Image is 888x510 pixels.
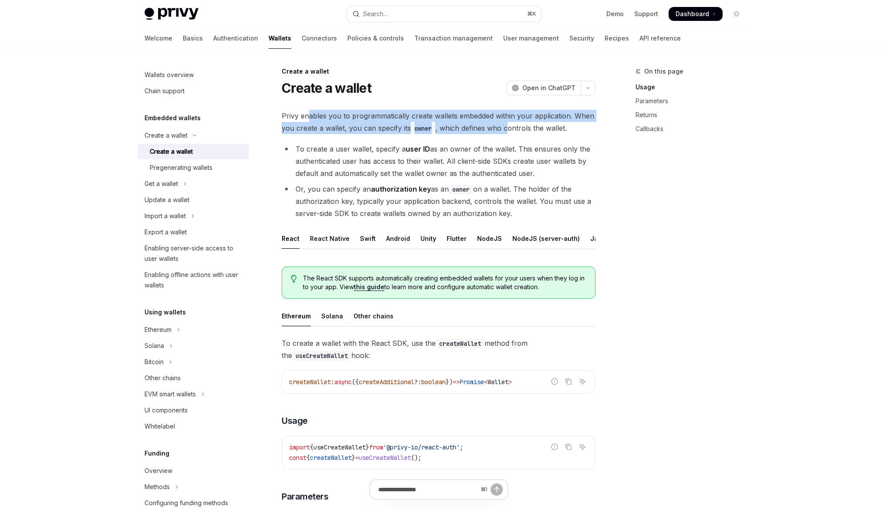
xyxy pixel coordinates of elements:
[503,28,559,49] a: User management
[355,454,359,462] span: =
[138,160,249,176] a: Pregenerating wallets
[310,228,350,249] div: React Native
[369,443,383,451] span: from
[282,415,308,427] span: Usage
[636,94,750,108] a: Parameters
[491,483,503,496] button: Send message
[213,28,258,49] a: Authentication
[138,386,249,402] button: Toggle EVM smart wallets section
[145,211,186,221] div: Import a wallet
[577,376,588,387] button: Ask AI
[522,84,575,92] span: Open in ChatGPT
[145,448,169,459] h5: Funding
[386,228,410,249] div: Android
[282,183,595,220] li: Or, you can specify an as an on a wallet. The holder of the authorization key, typically your app...
[421,378,446,386] span: boolean
[306,454,310,462] span: {
[460,443,463,451] span: ;
[549,441,560,453] button: Report incorrect code
[383,443,460,451] span: '@privy-io/react-auth'
[145,466,172,476] div: Overview
[634,10,658,18] a: Support
[353,306,394,326] div: Other chains
[145,227,187,237] div: Export a wallet
[605,28,629,49] a: Recipes
[145,341,164,351] div: Solana
[506,81,581,95] button: Open in ChatGPT
[352,454,355,462] span: }
[138,419,249,434] a: Whitelabel
[145,179,178,189] div: Get a wallet
[359,378,414,386] span: createAdditional
[639,28,681,49] a: API reference
[334,378,352,386] span: async
[138,83,249,99] a: Chain support
[282,143,595,179] li: To create a user wallet, specify a as an owner of the wallet. This ensures only the authenticated...
[282,306,311,326] div: Ethereum
[282,228,299,249] div: React
[145,130,188,141] div: Create a wallet
[730,7,743,21] button: Toggle dark mode
[145,86,185,96] div: Chain support
[138,144,249,159] a: Create a wallet
[331,378,334,386] span: :
[644,66,683,77] span: On this page
[563,441,574,453] button: Copy the contents from the code block
[145,482,170,492] div: Methods
[145,8,198,20] img: light logo
[453,378,460,386] span: =>
[549,376,560,387] button: Report incorrect code
[289,454,306,462] span: const
[145,324,172,335] div: Ethereum
[636,122,750,136] a: Callbacks
[145,421,175,432] div: Whitelabel
[145,113,201,123] h5: Embedded wallets
[477,228,502,249] div: NodeJS
[310,454,352,462] span: createWallet
[590,228,605,249] div: Java
[138,224,249,240] a: Export a wallet
[282,67,595,76] div: Create a wallet
[138,479,249,495] button: Toggle Methods section
[321,306,343,326] div: Solana
[282,110,595,134] span: Privy enables you to programmatically create wallets embedded within your application. When you c...
[577,441,588,453] button: Ask AI
[446,378,453,386] span: })
[145,498,228,508] div: Configuring funding methods
[508,378,512,386] span: >
[411,454,421,462] span: ();
[138,192,249,208] a: Update a wallet
[138,338,249,354] button: Toggle Solana section
[145,70,194,80] div: Wallets overview
[138,354,249,370] button: Toggle Bitcoin section
[150,146,193,157] div: Create a wallet
[183,28,203,49] a: Basics
[352,378,359,386] span: ({
[436,339,484,348] code: createWallet
[145,405,188,415] div: UI components
[138,322,249,338] button: Toggle Ethereum section
[138,240,249,267] a: Enabling server-side access to user wallets
[145,28,172,49] a: Welcome
[512,228,580,249] div: NodeJS (server-auth)
[449,185,473,194] code: owner
[447,228,467,249] div: Flutter
[378,480,477,499] input: Ask a question...
[563,376,574,387] button: Copy the contents from the code block
[636,108,750,122] a: Returns
[360,228,376,249] div: Swift
[606,10,624,18] a: Demo
[488,378,508,386] span: Wallet
[313,443,366,451] span: useCreateWallet
[310,443,313,451] span: {
[669,7,723,21] a: Dashboard
[282,80,371,96] h1: Create a wallet
[145,307,186,317] h5: Using wallets
[303,274,586,291] span: The React SDK supports automatically creating embedded wallets for your users when they log in to...
[527,10,536,17] span: ⌘ K
[569,28,594,49] a: Security
[138,370,249,386] a: Other chains
[145,373,181,383] div: Other chains
[460,378,484,386] span: Promise
[145,389,196,399] div: EVM smart wallets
